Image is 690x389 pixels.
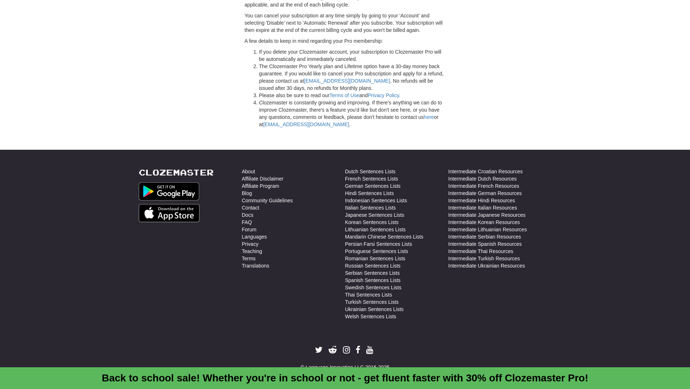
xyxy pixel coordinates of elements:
[448,204,517,211] a: Intermediate Italian Resources
[345,211,404,219] a: Japanese Sentences Lists
[448,226,527,233] a: Intermediate Lithuanian Resources
[345,204,396,211] a: Italian Sentences Lists
[259,92,446,99] li: Please also be sure to read our and .
[448,240,522,248] a: Intermediate Spanish Resources
[448,168,523,175] a: Intermediate Croatian Resources
[345,219,399,226] a: Korean Sentences Lists
[330,92,359,98] a: Terms of Use
[242,190,252,197] a: Blog
[345,284,402,291] a: Swedish Sentences Lists
[345,298,399,306] a: Turkish Sentences Lists
[304,78,390,84] a: [EMAIL_ADDRESS][DOMAIN_NAME]
[345,233,423,240] a: Mandarin Chinese Sentences Lists
[345,226,406,233] a: Lithuanian Sentences Lists
[345,197,407,204] a: Indonesian Sentences Lists
[448,197,515,204] a: Intermediate Hindi Resources
[448,233,521,240] a: Intermediate Serbian Resources
[345,168,396,175] a: Dutch Sentences Lists
[242,182,279,190] a: Affiliate Program
[345,175,398,182] a: French Sentences Lists
[242,226,256,233] a: Forum
[139,182,200,200] img: Get it on Google Play
[345,291,392,298] a: Thai Sentences Lists
[345,277,401,284] a: Spanish Sentences Lists
[448,219,520,226] a: Intermediate Korean Resources
[448,248,514,255] a: Intermediate Thai Resources
[242,255,256,262] a: Terms
[368,92,399,98] a: Privacy Policy
[263,121,349,127] a: [EMAIL_ADDRESS][DOMAIN_NAME]
[424,114,434,120] a: here
[139,364,552,371] div: © Language Innovation LLC 2016-2025
[139,168,214,177] a: Clozemaster
[345,182,401,190] a: German Sentences Lists
[448,211,526,219] a: Intermediate Japanese Resources
[448,182,519,190] a: Intermediate French Resources
[345,269,400,277] a: Serbian Sentences Lists
[102,372,588,384] a: Back to school sale! Whether you're in school or not - get fluent faster with 30% off Clozemaster...
[139,204,200,222] img: Get it on App Store
[345,306,404,313] a: Ukrainian Sentences Lists
[345,313,396,320] a: Welsh Sentences Lists
[259,63,446,92] li: The Clozemaster Pro Yearly plan and Lifetime option have a 30-day money back guarantee. If you wo...
[242,168,255,175] a: About
[242,262,269,269] a: Translations
[345,262,401,269] a: Russian Sentences Lists
[242,175,284,182] a: Affiliate Disclaimer
[242,211,254,219] a: Docs
[242,204,259,211] a: Contact
[448,175,517,182] a: Intermediate Dutch Resources
[345,190,394,197] a: Hindi Sentences Lists
[242,233,267,240] a: Languages
[259,99,446,128] li: Clozemaster is constantly growing and improving. If there's anything we can do to improve Clozema...
[242,240,259,248] a: Privacy
[244,37,446,45] p: A few details to keep in mind regarding your Pro membership:
[448,255,520,262] a: Intermediate Turkish Resources
[345,240,412,248] a: Persian Farsi Sentences Lists
[345,248,408,255] a: Portuguese Sentences Lists
[244,12,446,34] p: You can cancel your subscription at any time simply by going to your 'Account' and selecting 'Dis...
[242,248,262,255] a: Teaching
[345,255,406,262] a: Romanian Sentences Lists
[242,197,293,204] a: Community Guidelines
[242,219,252,226] a: FAQ
[448,190,522,197] a: Intermediate German Resources
[259,48,446,63] li: If you delete your Clozemaster account, your subscription to Clozemaster Pro will be automaticall...
[448,262,525,269] a: Intermediate Ukrainian Resources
